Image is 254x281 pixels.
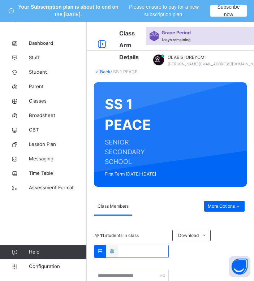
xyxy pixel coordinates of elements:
[208,203,241,209] span: More Options
[111,69,137,74] span: / SS 1 PEACE
[29,54,87,61] span: Staff
[162,38,190,42] span: 1 days remaining
[29,126,87,134] span: CBT
[119,30,139,61] span: Class Arm Details
[29,184,87,191] span: Assessment Format
[162,29,191,36] span: Grace Period
[29,40,87,47] span: Dashboard
[150,31,159,41] img: sticker-purple.71386a28dfed39d6af7621340158ba97.svg
[29,155,87,163] span: Messaging
[29,248,86,256] span: Help
[29,141,87,148] span: Lesson Plan
[98,203,129,209] span: Class Members
[29,83,87,90] span: Parent
[100,233,104,238] b: 11
[29,112,87,119] span: Broadsheet
[29,263,86,270] span: Configuration
[29,69,87,76] span: Student
[29,98,87,105] span: Classes
[105,171,162,177] span: First Term [DATE]-[DATE]
[216,3,241,18] span: Subscribe now
[100,69,111,74] a: Back
[121,3,207,18] span: Please ensure to pay for a new subscription plan.
[178,232,199,239] span: Download
[100,232,139,239] span: Students in class
[229,256,250,277] button: Open asap
[17,3,119,18] span: Your Subscription plan is about to end on the [DATE].
[29,170,87,177] span: Time Table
